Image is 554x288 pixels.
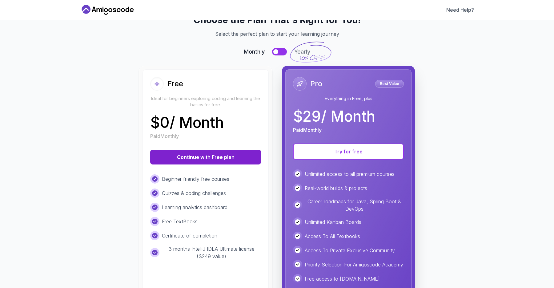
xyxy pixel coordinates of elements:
[244,47,265,56] span: Monthly
[87,30,467,38] p: Select the perfect plan to start your learning journey
[305,275,380,282] p: Free access to [DOMAIN_NAME]
[376,81,403,87] p: Best Value
[305,198,404,213] p: Career roadmaps for Java, Spring Boot & DevOps
[162,232,217,239] p: Certificate of completion
[293,144,404,160] button: Try for free
[150,132,179,140] p: Paid Monthly
[305,247,395,254] p: Access To Private Exclusive Community
[305,261,403,268] p: Priority Selection For Amigoscode Academy
[305,218,361,226] p: Unlimited Kanban Boards
[293,95,404,102] p: Everything in Free, plus
[293,109,375,124] p: $ 29 / Month
[162,218,198,225] p: Free TextBooks
[446,6,474,14] a: Need Help?
[310,79,322,89] h2: Pro
[167,79,183,89] h2: Free
[162,189,226,197] p: Quizzes & coding challenges
[150,150,261,164] button: Continue with Free plan
[162,245,261,260] p: 3 months IntelliJ IDEA Ultimate license ($249 value)
[305,185,367,192] p: Real-world builds & projects
[305,170,395,178] p: Unlimited access to all premium courses
[293,126,322,134] p: Paid Monthly
[150,115,224,130] p: $ 0 / Month
[150,95,261,108] p: Ideal for beginners exploring coding and learning the basics for free.
[162,175,229,183] p: Beginner friendly free courses
[305,233,360,240] p: Access To All Textbooks
[162,204,227,211] p: Learning analytics dashboard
